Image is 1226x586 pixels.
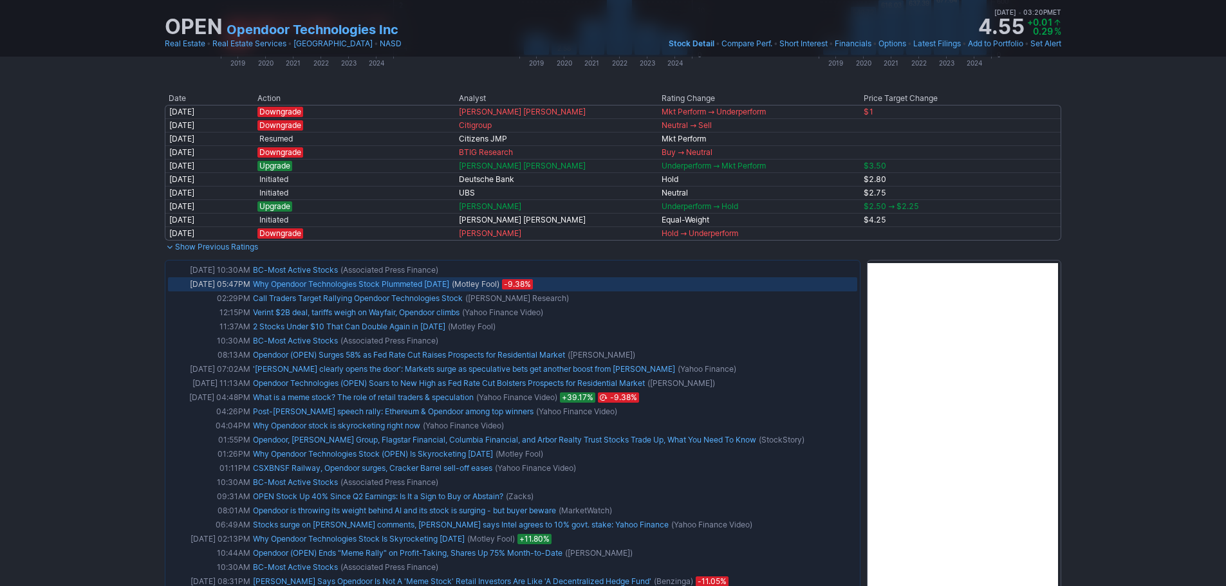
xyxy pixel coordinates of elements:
span: (Yahoo Finance Video) [462,306,543,319]
text: 2022 [313,59,329,67]
a: Financials [835,37,871,50]
td: [PERSON_NAME] [PERSON_NAME] [455,159,657,172]
td: [DATE] [165,105,254,118]
span: (Associated Press Finance) [340,476,438,489]
text: 0 [997,51,1001,59]
strong: 4.55 [978,17,1025,37]
th: Analyst [455,92,657,105]
span: • [207,37,211,50]
text: 2020 [557,59,572,67]
text: 2023 [341,59,357,67]
span: Upgrade [257,161,292,171]
text: 2023 [938,59,954,67]
a: Why Opendoor Technologies Stock Is Skyrocketing [DATE] [253,534,465,544]
span: ([PERSON_NAME]) [568,349,635,362]
td: BTIG Research [455,145,657,159]
span: (Yahoo Finance Video) [476,391,557,404]
a: Compare Perf. [721,37,772,50]
td: Underperform → Hold [658,199,860,213]
a: Opendoor is throwing its weight behind AI and its stock is surging - but buyer beware [253,506,556,515]
a: Why Opendoor stock is skyrocketing right now [253,421,420,430]
td: Equal-Weight [658,213,860,226]
a: What is a meme stock? The role of retail traders & speculation [253,392,474,402]
img: nic2x2.gif [165,86,606,92]
td: $3.50 [860,159,1061,172]
a: NASD [380,37,402,50]
a: Why Opendoor Technologies Stock Plummeted [DATE] [253,279,449,289]
span: -9.38% [502,279,533,289]
td: $2.80 [860,172,1061,186]
a: Call Traders Target Rallying Opendoor Technologies Stock [253,293,463,303]
td: [DATE] [165,226,254,241]
span: Initiated [257,188,290,198]
span: (MarketWatch) [559,504,612,517]
a: Show Previous Ratings [165,242,258,252]
td: UBS [455,186,657,199]
span: • [716,37,720,50]
span: (Associated Press Finance) [340,561,438,574]
a: Latest Filings [913,37,961,50]
a: [PERSON_NAME] Says Opendoor Is Not A 'Meme Stock' Retail Investors Are Like 'A Decentralized Hedg... [253,576,651,586]
td: [DATE] [165,132,254,145]
th: Action [254,92,456,105]
span: (Associated Press Finance) [340,264,438,277]
span: (StockStory) [759,434,804,446]
text: 2019 [828,59,843,67]
td: [DATE] [165,186,254,199]
td: [PERSON_NAME] [PERSON_NAME] [455,105,657,118]
a: Opendoor Technologies (OPEN) Soars to New High as Fed Rate Cut Bolsters Prospects for Residential... [253,378,645,388]
td: 04:26PM [168,405,252,419]
a: Opendoor, [PERSON_NAME] Group, Flagstar Financial, Columbia Financial, and Arbor Realty Trust Sto... [253,435,756,444]
span: +11.80% [517,534,552,544]
img: nic2x2.gif [165,253,606,260]
text: 2021 [884,59,898,67]
span: Aug 25, 2025 [598,392,639,403]
a: BC-Most Active Stocks [253,562,338,572]
span: [DATE] 03:20PM ET [994,6,1061,18]
td: Mkt Perform → Underperform [658,105,860,118]
text: 2020 [855,59,871,67]
span: Latest Filings [913,39,961,48]
td: [DATE] 05:47PM [168,277,252,291]
span: • [1025,37,1029,50]
span: % [1054,26,1061,37]
td: 09:31AM [168,490,252,504]
td: [DATE] 11:13AM [168,376,252,390]
td: Neutral → Sell [658,118,860,132]
a: Real Estate [165,37,205,50]
span: (Associated Press Finance) [340,334,438,347]
span: ([PERSON_NAME]) [565,547,633,560]
td: [DATE] [165,172,254,186]
span: (Motley Fool) [467,533,515,545]
text: 2024 [966,59,981,67]
td: Deutsche Bank [455,172,657,186]
td: 01:55PM [168,433,252,447]
td: Buy → Neutral [658,145,860,159]
th: Price Target Change [860,92,1061,105]
span: 0.29 [1033,26,1053,37]
a: Add to Portfolio [968,37,1023,50]
span: • [774,37,778,50]
text: 2020 [258,59,274,67]
a: Set Alert [1030,37,1061,50]
td: 04:04PM [168,419,252,433]
td: Hold [658,172,860,186]
td: 10:30AM [168,334,252,348]
a: BC-Most Active Stocks [253,336,338,345]
span: • [829,37,833,50]
span: Upgrade [257,201,292,212]
td: Neutral [658,186,860,199]
td: 08:13AM [168,348,252,362]
td: Mkt Perform [658,132,860,145]
a: Stocks surge on [PERSON_NAME] comments, [PERSON_NAME] says Intel agrees to 10% govt. stake: Yahoo... [253,520,669,529]
td: $1 [860,105,1061,118]
span: (Yahoo Finance Video) [423,419,504,432]
a: BC-Most Active Stocks [253,477,338,487]
span: • [288,37,292,50]
td: 10:44AM [168,546,252,560]
span: (Motley Fool) [496,448,543,461]
span: • [1018,8,1021,16]
span: Stock Detail [669,39,714,48]
a: '[PERSON_NAME] clearly opens the door': Markets surge as speculative bets get another boost from ... [253,364,675,374]
a: Why Opendoor Technologies Stock (OPEN) Is Skyrocketing [DATE] [253,449,493,459]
